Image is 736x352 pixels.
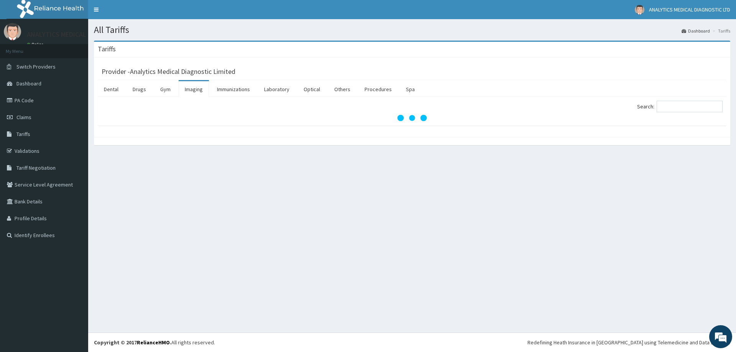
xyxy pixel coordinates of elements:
a: Imaging [179,81,209,97]
a: RelianceHMO [137,339,170,346]
h3: Provider - Analytics Medical Diagnostic Limited [102,68,235,75]
textarea: Type your message and hit 'Enter' [4,209,146,236]
h1: All Tariffs [94,25,730,35]
div: Redefining Heath Insurance in [GEOGRAPHIC_DATA] using Telemedicine and Data Science! [527,339,730,346]
a: Procedures [358,81,398,97]
li: Tariffs [711,28,730,34]
a: Laboratory [258,81,296,97]
footer: All rights reserved. [88,332,736,352]
a: Optical [297,81,326,97]
span: Dashboard [16,80,41,87]
a: Spa [400,81,421,97]
img: d_794563401_company_1708531726252_794563401 [14,38,31,57]
label: Search: [637,101,723,112]
a: Gym [154,81,177,97]
div: Minimize live chat window [126,4,144,22]
span: Switch Providers [16,63,56,70]
span: Tariffs [16,131,30,138]
h3: Tariffs [98,46,116,52]
div: Chat with us now [40,43,129,53]
span: ANALYTICS MEDICAL DIAGNOSTIC LTD [649,6,730,13]
a: Others [328,81,356,97]
a: Drugs [127,81,152,97]
svg: audio-loading [397,103,427,133]
span: Claims [16,114,31,121]
img: User Image [4,23,21,40]
a: Immunizations [211,81,256,97]
img: User Image [635,5,644,15]
input: Search: [657,101,723,112]
a: Dashboard [682,28,710,34]
strong: Copyright © 2017 . [94,339,171,346]
span: We're online! [44,97,106,174]
a: Dental [98,81,125,97]
a: Online [27,42,45,47]
span: Tariff Negotiation [16,164,56,171]
p: ANALYTICS MEDICAL DIAGNOSTIC LTD [27,31,138,38]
